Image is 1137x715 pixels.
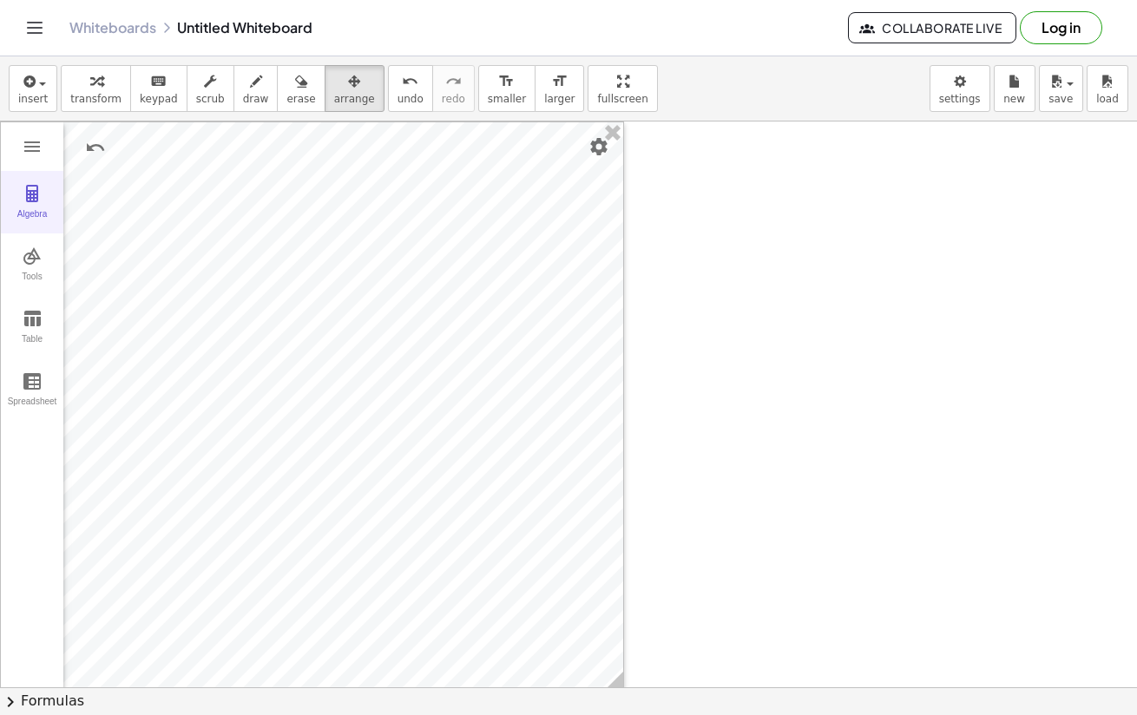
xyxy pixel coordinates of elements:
[21,14,49,42] button: Toggle navigation
[498,71,515,92] i: format_size
[1096,93,1119,105] span: load
[442,93,465,105] span: redo
[70,93,122,105] span: transform
[939,93,981,105] span: settings
[551,71,568,92] i: format_size
[69,19,156,36] a: Whiteboards
[432,65,475,112] button: redoredo
[80,132,111,163] button: Undo
[445,71,462,92] i: redo
[488,93,526,105] span: smaller
[930,65,990,112] button: settings
[597,93,647,105] span: fullscreen
[61,65,131,112] button: transform
[243,93,269,105] span: draw
[334,93,375,105] span: arrange
[544,93,575,105] span: larger
[233,65,279,112] button: draw
[325,65,384,112] button: arrange
[4,209,60,233] div: Algebra
[130,65,187,112] button: keyboardkeypad
[535,65,584,112] button: format_sizelarger
[863,20,1002,36] span: Collaborate Live
[994,65,1035,112] button: new
[18,93,48,105] span: insert
[4,397,60,421] div: Spreadsheet
[583,131,615,162] button: Settings
[398,93,424,105] span: undo
[388,65,433,112] button: undoundo
[196,93,225,105] span: scrub
[286,93,315,105] span: erase
[848,12,1016,43] button: Collaborate Live
[478,65,536,112] button: format_sizesmaller
[4,334,60,358] div: Table
[588,65,657,112] button: fullscreen
[402,71,418,92] i: undo
[187,65,234,112] button: scrub
[22,136,43,157] img: Main Menu
[140,93,178,105] span: keypad
[1003,93,1025,105] span: new
[1087,65,1128,112] button: load
[1039,65,1083,112] button: save
[9,65,57,112] button: insert
[150,71,167,92] i: keyboard
[1048,93,1073,105] span: save
[4,272,60,296] div: Tools
[277,65,325,112] button: erase
[1020,11,1102,44] button: Log in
